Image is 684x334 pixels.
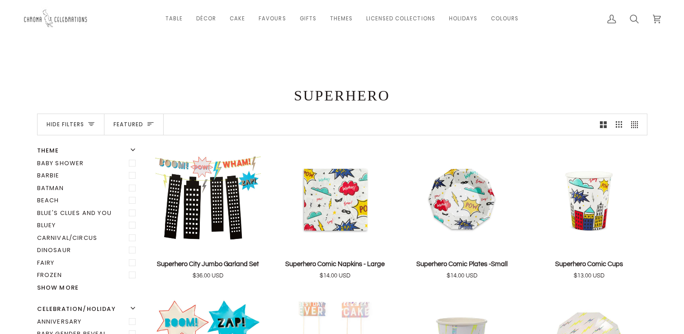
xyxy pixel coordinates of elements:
span: $36.00 USD [193,272,223,281]
label: Dinosaur [37,244,139,257]
button: Show 3 products per row [611,114,627,135]
img: Superhero Comic Napkins [277,146,393,252]
button: Show 2 products per row [595,114,611,135]
a: Superhero Comic Plates -Small [404,146,520,252]
label: Fairy [37,257,139,269]
product-grid-item: Superhero Comic Napkins - Large [277,146,393,280]
button: Show 4 products per row [627,114,647,135]
span: Theme [37,146,59,155]
label: Batman [37,182,139,195]
ul: Filter [37,157,139,282]
label: Bluey [37,219,139,232]
span: Hide filters [47,120,84,129]
span: $13.00 USD [574,272,604,281]
label: Blue's Clues and You [37,207,139,219]
a: Superhero City Jumbo Garland Set [150,256,266,280]
a: Superhero Comic Plates -Small [404,256,520,280]
span: Celebration/Holiday [37,305,116,314]
product-grid-item: Superhero Comic Plates -Small [404,146,520,280]
span: Licensed Collections [366,15,435,23]
label: Carnival/Circus [37,232,139,244]
a: Superhero Comic Napkins - Large [277,256,393,280]
span: $14.00 USD [447,272,477,281]
p: Superhero Comic Napkins - Large [285,259,385,269]
button: Theme [37,146,139,157]
button: Show more [37,283,139,292]
span: Featured [113,120,143,129]
product-grid-item: Superhero City Jumbo Garland Set [150,146,266,280]
span: Colours [491,15,519,23]
label: Frozen [37,269,139,282]
span: Décor [196,15,216,23]
span: Cake [230,15,245,23]
label: Baby Shower [37,157,139,170]
label: Barbie [37,169,139,182]
product-grid-item-variant: Default Title [150,146,266,252]
img: Superhero Comic Plates [404,146,520,252]
p: Superhero Comic Cups [555,259,623,269]
a: Superhero Comic Napkins - Large [277,146,393,252]
p: Superhero City Jumbo Garland Set [157,259,259,269]
span: $14.00 USD [320,272,350,281]
p: Superhero Comic Plates -Small [416,259,508,269]
button: Sort [104,114,164,135]
label: Beach [37,194,139,207]
label: Anniversary [37,315,139,328]
h1: Superhero [37,86,647,105]
span: Gifts [300,15,316,23]
product-grid-item-variant: Default Title [277,146,393,252]
span: Holidays [449,15,477,23]
span: Favours [259,15,286,23]
span: Themes [330,15,353,23]
button: Celebration/Holiday [37,305,139,315]
img: Chroma Celebrations [23,7,90,31]
button: Hide filters [38,114,105,135]
span: Table [165,15,183,23]
product-grid-item-variant: Default Title [531,146,647,252]
img: Superhero City Jumbo Garland Set [150,146,266,252]
a: Superhero Comic Cups [531,256,647,280]
product-grid-item: Superhero Comic Cups [531,146,647,280]
product-grid-item-variant: Default Title [404,146,520,252]
img: Superhero Comic Cups [531,146,647,252]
